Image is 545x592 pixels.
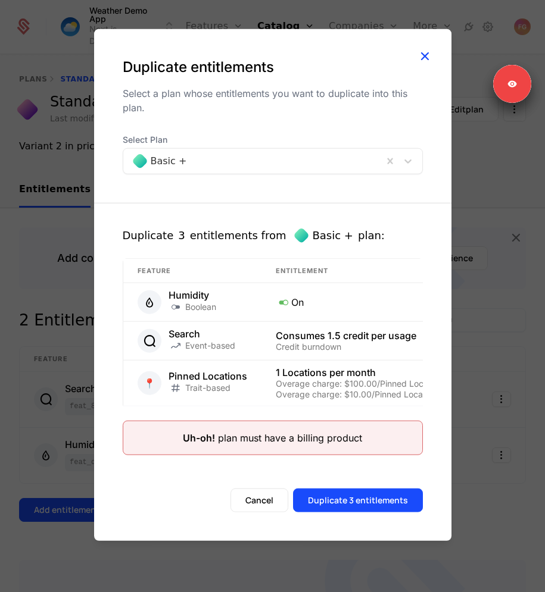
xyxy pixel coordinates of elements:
[276,266,329,274] span: Entitlement
[185,340,235,352] span: Event-based
[185,301,216,313] span: Boolean
[123,86,423,114] div: Select a plan whose entitlements you want to duplicate into this plan.
[123,258,261,283] th: Feature
[169,371,247,381] div: Pinned Locations
[123,57,423,76] div: Duplicate entitlements
[123,133,423,145] label: Select Plan
[276,368,469,377] div: 1 Locations per month
[276,343,469,351] div: Credit burndown
[178,227,185,243] span: 3
[231,488,288,512] button: Cancel
[123,227,423,243] div: Duplicate entitlements from
[276,331,469,340] div: Consumes 1.5 credit per usage
[185,382,231,394] span: Trait-based
[312,227,353,243] span: Basic +
[276,390,469,399] div: Overage charge: $10.00/Pinned Locations/month
[276,380,469,388] div: Overage charge: $100.00/Pinned Locations/year
[276,295,469,310] div: On
[138,371,161,395] div: 📍
[169,329,235,339] div: Search
[183,431,362,445] div: plan must have a billing product
[358,227,385,243] span: plan:
[293,488,423,512] button: Duplicate 3 entitlements
[183,432,215,444] span: Uh-oh!
[169,290,216,300] div: Humidity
